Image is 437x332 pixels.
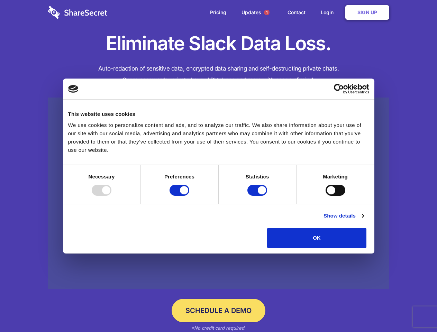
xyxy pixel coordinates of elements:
img: logo [68,85,79,93]
div: This website uses cookies [68,110,369,118]
a: Sign Up [345,5,389,20]
em: *No credit card required. [191,325,246,331]
div: We use cookies to personalize content and ads, and to analyze our traffic. We also share informat... [68,121,369,154]
h1: Eliminate Slack Data Loss. [48,31,389,56]
a: Schedule a Demo [172,299,265,322]
strong: Statistics [246,174,269,179]
span: 1 [264,10,270,15]
strong: Preferences [164,174,194,179]
h4: Auto-redaction of sensitive data, encrypted data sharing and self-destructing private chats. Shar... [48,63,389,86]
a: Show details [324,212,364,220]
a: Usercentrics Cookiebot - opens in a new window [309,84,369,94]
a: Login [314,2,344,23]
button: OK [267,228,366,248]
strong: Marketing [323,174,348,179]
a: Contact [281,2,312,23]
strong: Necessary [89,174,115,179]
a: Wistia video thumbnail [48,98,389,289]
img: logo-wordmark-white-trans-d4663122ce5f474addd5e946df7df03e33cb6a1c49d2221995e7729f52c070b2.svg [48,6,107,19]
a: Pricing [203,2,233,23]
